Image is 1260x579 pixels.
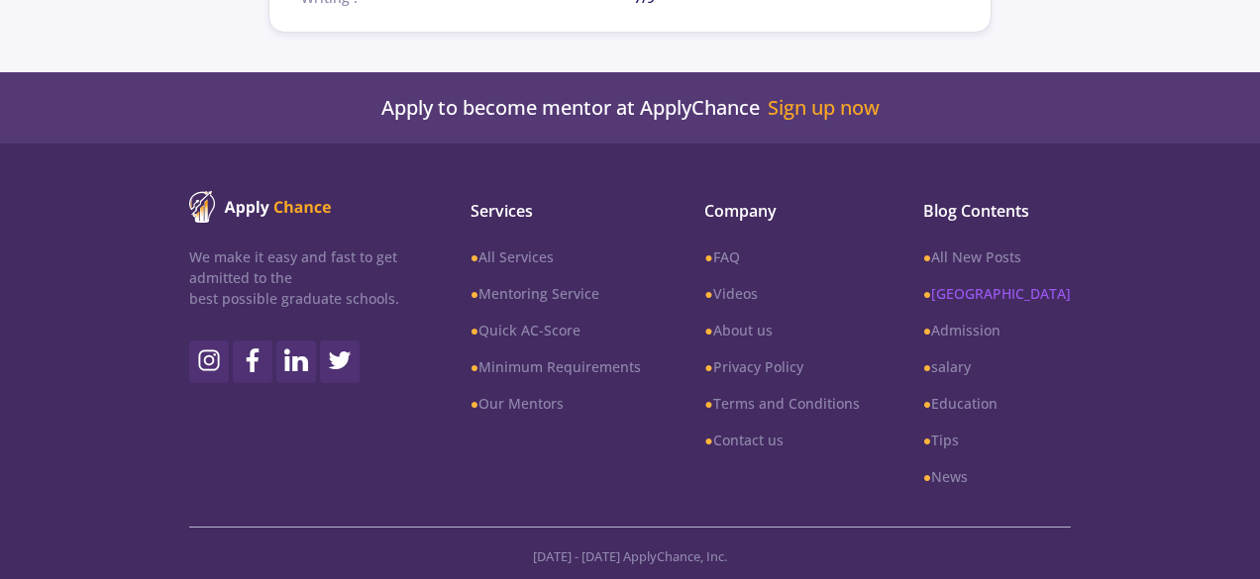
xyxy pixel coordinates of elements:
[923,246,1071,267] a: ●All New Posts
[704,283,859,304] a: ●Videos
[923,393,1071,414] a: ●Education
[533,547,727,565] span: [DATE] - [DATE] ApplyChance, Inc.
[704,284,712,303] b: ●
[704,357,712,376] b: ●
[704,199,859,223] span: Company
[704,247,712,266] b: ●
[923,357,931,376] b: ●
[704,321,712,339] b: ●
[471,394,478,413] b: ●
[923,199,1071,223] span: Blog Contents
[189,246,415,309] p: We make it easy and fast to get admitted to the best possible graduate schools.
[923,283,1071,304] a: ●[GEOGRAPHIC_DATA]
[471,199,641,223] span: Services
[704,246,859,267] a: ●FAQ
[704,430,859,450] a: ●Contact us
[923,247,931,266] b: ●
[923,431,931,449] b: ●
[923,467,931,486] b: ●
[923,284,931,303] b: ●
[923,356,1071,377] a: ●salary
[704,393,859,414] a: ●Terms and Conditions
[189,191,332,223] img: ApplyChance logo
[704,431,712,449] b: ●
[471,357,478,376] b: ●
[471,246,641,267] a: ●All Services
[471,284,478,303] b: ●
[471,321,478,339] b: ●
[704,320,859,340] a: ●About us
[471,356,641,377] a: ●Minimum Requirements
[923,394,931,413] b: ●
[704,394,712,413] b: ●
[923,466,1071,487] a: ●News
[704,356,859,377] a: ●Privacy Policy
[923,321,931,339] b: ●
[471,393,641,414] a: ●Our Mentors
[768,96,880,120] a: Sign up now
[923,320,1071,340] a: ●Admission
[471,320,641,340] a: ●Quick AC-Score
[923,430,1071,450] a: ●Tips
[471,283,641,304] a: ●Mentoring Service
[471,247,478,266] b: ●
